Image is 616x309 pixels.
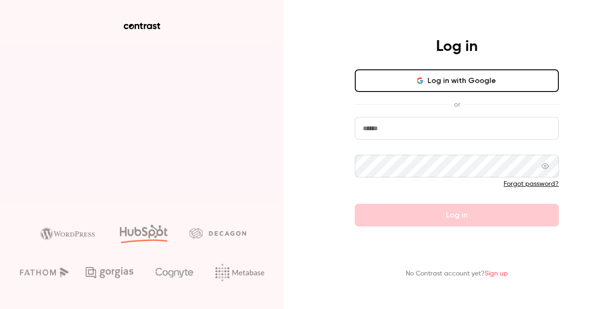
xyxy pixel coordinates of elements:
p: No Contrast account yet? [406,269,508,279]
a: Forgot password? [504,181,559,187]
img: decagon [189,228,246,238]
span: or [449,100,465,109]
a: Sign up [485,270,508,277]
h4: Log in [436,37,478,56]
button: Log in with Google [355,69,559,92]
